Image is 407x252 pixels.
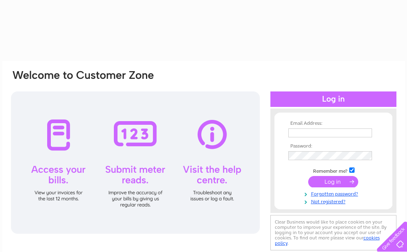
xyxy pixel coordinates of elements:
th: Password: [286,143,381,149]
input: Submit [308,176,358,187]
th: Email Address: [286,121,381,126]
div: Clear Business would like to place cookies on your computer to improve your experience of the sit... [270,215,396,250]
a: Not registered? [288,197,381,205]
a: cookies policy [275,235,380,246]
td: Remember me? [286,166,381,174]
a: Forgotten password? [288,189,381,197]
